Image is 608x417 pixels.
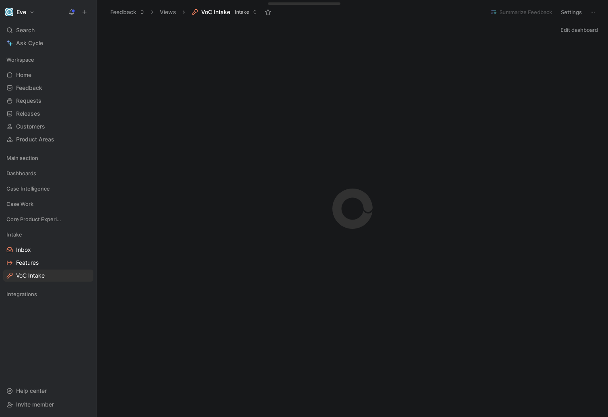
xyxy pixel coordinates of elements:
div: Case Work [3,198,93,212]
a: Releases [3,108,93,120]
div: Dashboards [3,167,93,179]
div: Main section [3,152,93,166]
a: VoC Intake [3,270,93,282]
button: Summarize Feedback [487,6,556,18]
a: Customers [3,120,93,133]
span: Integrations [6,290,37,298]
div: Integrations [3,288,93,303]
button: EveEve [3,6,37,18]
span: Home [16,71,31,79]
div: Core Product Experience [3,213,93,228]
span: VoC Intake [201,8,230,16]
span: Feedback [16,84,42,92]
button: VoC IntakeIntake [188,6,261,18]
button: Edit dashboard [557,24,602,35]
span: Releases [16,110,40,118]
a: Feedback [3,82,93,94]
span: Inbox [16,246,31,254]
button: Feedback [107,6,148,18]
div: Integrations [3,288,93,300]
a: Inbox [3,244,93,256]
div: Main section [3,152,93,164]
div: Search [3,24,93,36]
a: Product Areas [3,133,93,145]
div: Case Intelligence [3,183,93,195]
h1: Eve [16,8,26,16]
span: Requests [16,97,41,105]
span: Intake [235,8,249,16]
span: Invite member [16,401,54,408]
span: Product Areas [16,135,54,143]
a: Requests [3,95,93,107]
div: Dashboards [3,167,93,182]
a: Home [3,69,93,81]
span: Features [16,259,39,267]
span: Core Product Experience [6,215,62,223]
div: Help center [3,385,93,397]
div: Workspace [3,54,93,66]
span: Dashboards [6,169,36,177]
span: Main section [6,154,38,162]
span: Help center [16,387,47,394]
div: Case Intelligence [3,183,93,197]
div: Intake [3,228,93,241]
span: Case Intelligence [6,185,50,193]
span: Ask Cycle [16,38,43,48]
span: VoC Intake [16,272,45,280]
div: IntakeInboxFeaturesVoC Intake [3,228,93,282]
a: Features [3,257,93,269]
span: Intake [6,230,22,239]
div: Core Product Experience [3,213,93,225]
button: Settings [557,6,585,18]
div: Case Work [3,198,93,210]
span: Customers [16,122,45,131]
div: Invite member [3,398,93,411]
button: Views [156,6,180,18]
span: Search [16,25,35,35]
span: Workspace [6,56,34,64]
span: Case Work [6,200,33,208]
img: Eve [5,8,13,16]
a: Ask Cycle [3,37,93,49]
